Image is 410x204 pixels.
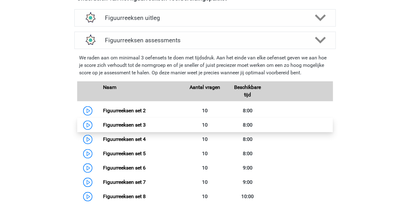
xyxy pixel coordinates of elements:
p: We raden aan om minimaal 3 oefensets te doen met tijdsdruk. Aan het einde van elke oefenset geven... [79,54,331,76]
a: Figuurreeksen set 5 [103,151,146,157]
a: uitleg Figuurreeksen uitleg [72,9,338,27]
h4: Figuurreeksen uitleg [105,14,305,21]
div: Beschikbare tijd [226,84,269,99]
a: assessments Figuurreeksen assessments [72,32,338,49]
img: figuurreeksen assessments [82,32,98,48]
img: figuurreeksen uitleg [82,10,98,26]
a: Figuurreeksen set 3 [103,122,146,128]
a: Figuurreeksen set 8 [103,194,146,200]
a: Figuurreeksen set 4 [103,137,146,142]
div: Aantal vragen [184,84,226,99]
a: Figuurreeksen set 2 [103,108,146,114]
a: Figuurreeksen set 6 [103,165,146,171]
a: Figuurreeksen set 7 [103,179,146,185]
div: Naam [98,84,184,99]
h4: Figuurreeksen assessments [105,37,305,44]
